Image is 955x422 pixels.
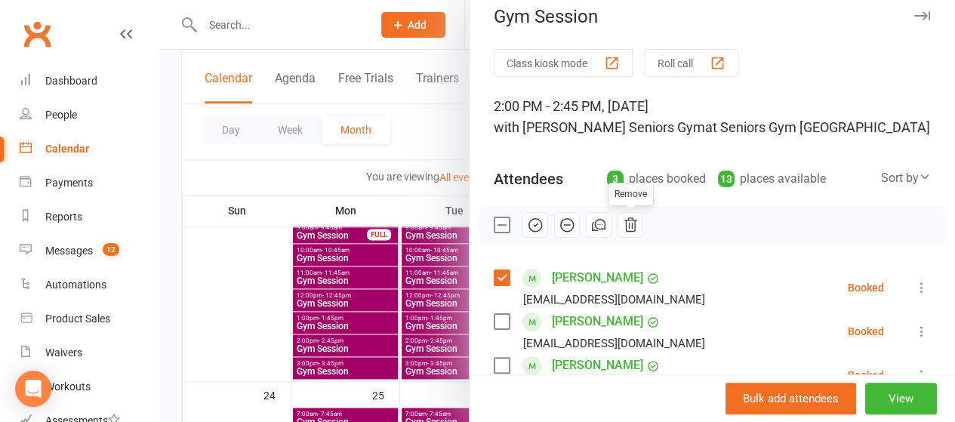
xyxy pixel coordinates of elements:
[494,119,705,135] span: with [PERSON_NAME] Seniors Gym
[494,168,563,189] div: Attendees
[494,49,633,77] button: Class kiosk mode
[705,119,930,135] span: at Seniors Gym [GEOGRAPHIC_DATA]
[103,243,119,256] span: 12
[20,166,159,200] a: Payments
[20,200,159,234] a: Reports
[848,326,884,337] div: Booked
[718,168,826,189] div: places available
[470,6,955,27] div: Gym Session
[725,383,856,414] button: Bulk add attendees
[45,347,82,359] div: Waivers
[45,109,77,121] div: People
[45,380,91,393] div: Workouts
[18,15,56,53] a: Clubworx
[523,334,705,353] div: [EMAIL_ADDRESS][DOMAIN_NAME]
[607,171,624,187] div: 3
[15,371,51,407] div: Open Intercom Messenger
[20,302,159,336] a: Product Sales
[494,96,931,138] div: 2:00 PM - 2:45 PM, [DATE]
[848,282,884,293] div: Booked
[45,313,110,325] div: Product Sales
[20,234,159,268] a: Messages 12
[45,279,106,291] div: Automations
[45,245,93,257] div: Messages
[45,143,89,155] div: Calendar
[45,211,82,223] div: Reports
[881,168,931,188] div: Sort by
[718,171,735,187] div: 13
[20,132,159,166] a: Calendar
[645,49,738,77] button: Roll call
[865,383,937,414] button: View
[608,183,654,206] div: Remove
[20,98,159,132] a: People
[20,370,159,404] a: Workouts
[20,64,159,98] a: Dashboard
[20,268,159,302] a: Automations
[552,266,643,290] a: [PERSON_NAME]
[848,370,884,380] div: Booked
[45,75,97,87] div: Dashboard
[552,353,643,377] a: [PERSON_NAME]
[523,290,705,310] div: [EMAIL_ADDRESS][DOMAIN_NAME]
[45,177,93,189] div: Payments
[552,310,643,334] a: [PERSON_NAME]
[20,336,159,370] a: Waivers
[607,168,706,189] div: places booked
